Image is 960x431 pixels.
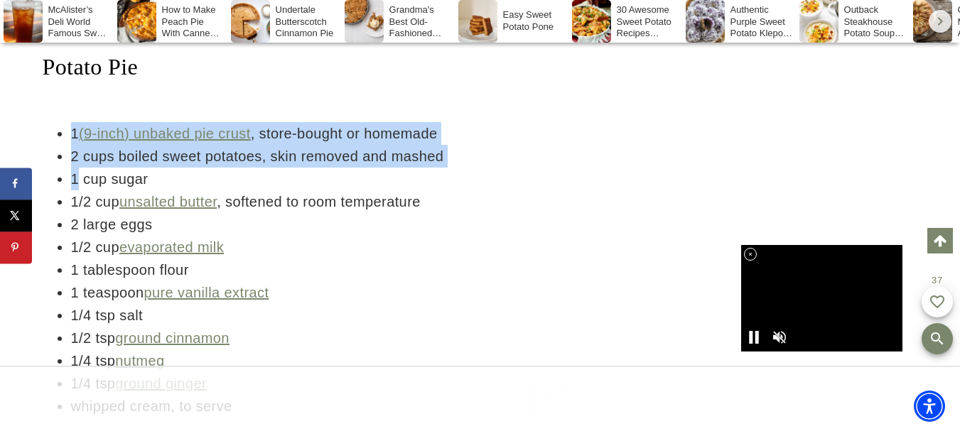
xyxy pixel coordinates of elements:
a: ground cinnamon [115,330,230,346]
li: 1/4 tsp salt [71,304,613,327]
a: unsalted butter [119,194,217,209]
li: 1/2 cup [71,236,613,258]
li: 1/2 tsp [71,327,613,349]
div: Accessibility Menu [914,391,945,422]
li: 1/2 cup , softened to room temperature [71,190,613,213]
li: 2 cups boiled sweet potatoes, skin removed and mashed [71,145,613,168]
li: 1 tablespoon flour [71,258,613,281]
iframe: Advertisement [684,169,897,347]
a: Scroll to top [927,228,953,253]
a: evaporated milk [119,239,224,255]
li: 1 cup sugar [71,168,613,190]
li: 1 , store-bought or homemade [71,122,613,145]
a: pure vanilla extract [144,285,269,300]
iframe: Advertisement [367,381,594,417]
span: What You Need to Make Grandma’s Old Fashioned Sweet Potato Pie [43,20,588,80]
a: (9-inch) unbaked pie crust [79,126,251,141]
li: 2 large eggs [71,213,613,236]
a: nutmeg [115,353,164,369]
li: 1 teaspoon [71,281,613,304]
li: 1/4 tsp [71,349,613,372]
